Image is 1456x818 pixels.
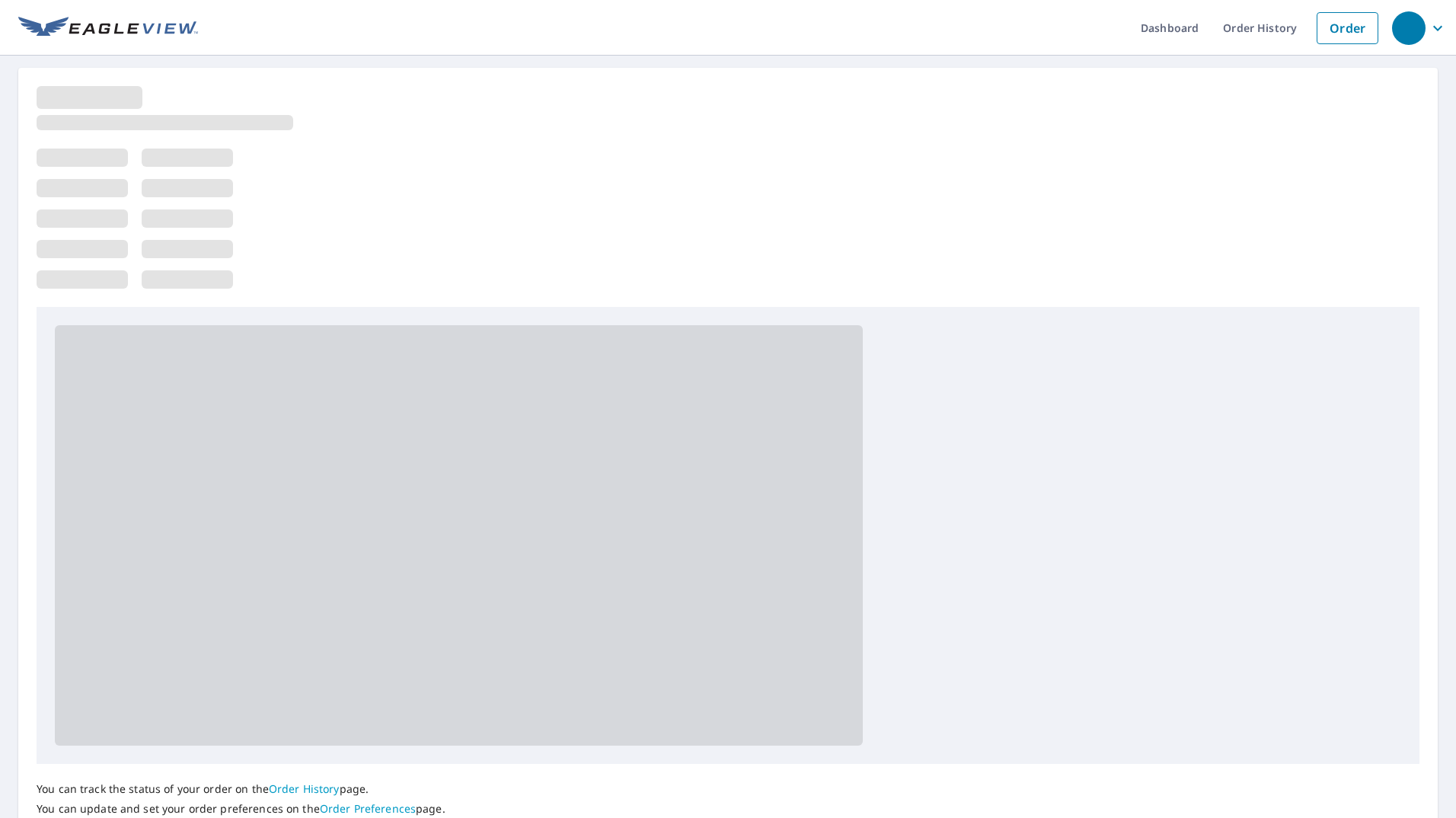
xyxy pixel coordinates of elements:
p: You can update and set your order preferences on the page. [37,802,445,816]
a: Order Preferences [320,801,416,816]
a: Order History [269,781,340,796]
img: EV Logo [18,17,198,40]
a: Order [1317,12,1378,44]
p: You can track the status of your order on the page. [37,782,445,796]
